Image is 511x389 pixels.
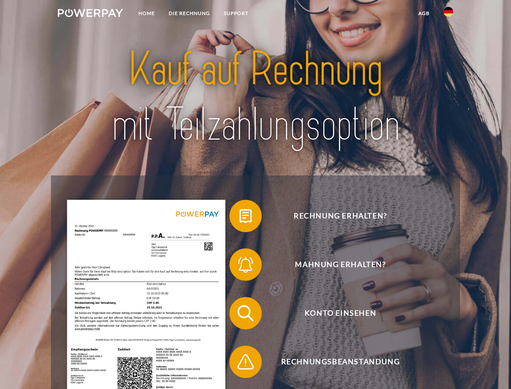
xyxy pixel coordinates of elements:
a: SUPPORT [217,6,255,21]
img: qb_bill.svg [235,206,256,226]
span: Rechnungsbeanstandung [241,346,439,378]
span: Rechnung erhalten? [241,200,439,232]
a: Home [131,6,162,21]
span: Konto einsehen [241,297,439,329]
img: qb_search.svg [235,303,256,323]
img: title-powerpay_de.svg [77,39,434,155]
a: agb [411,6,437,21]
button: Mahnung erhalten? [229,248,440,281]
span: Mahnung erhalten? [241,248,439,281]
button: Konto einsehen [229,297,440,329]
button: Rechnung erhalten? [229,200,440,232]
img: logo-powerpay-white.svg [58,9,123,17]
a: DIE RECHNUNG [162,6,217,21]
img: qb_bell.svg [235,254,256,275]
button: Rechnungsbeanstandung [229,346,440,378]
img: de [443,7,453,17]
img: qb_warning.svg [235,352,256,372]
